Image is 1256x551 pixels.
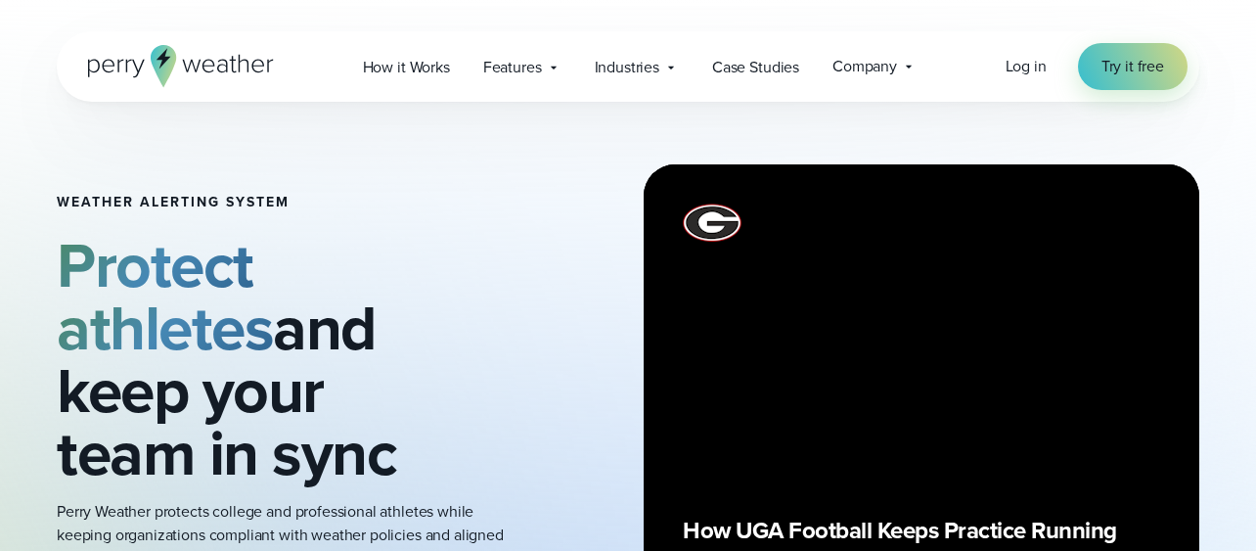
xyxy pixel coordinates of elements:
strong: Protect athletes [57,219,273,374]
span: Company [832,55,897,78]
a: Case Studies [695,47,816,87]
span: Log in [1006,55,1047,77]
span: Case Studies [712,56,799,79]
span: Features [483,56,542,79]
span: Try it free [1101,55,1164,78]
h2: and keep your team in sync [57,234,515,484]
span: Industries [595,56,659,79]
span: How it Works [363,56,450,79]
a: How it Works [346,47,467,87]
a: Try it free [1078,43,1188,90]
h1: Weather Alerting System [57,195,515,210]
a: Log in [1006,55,1047,78]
